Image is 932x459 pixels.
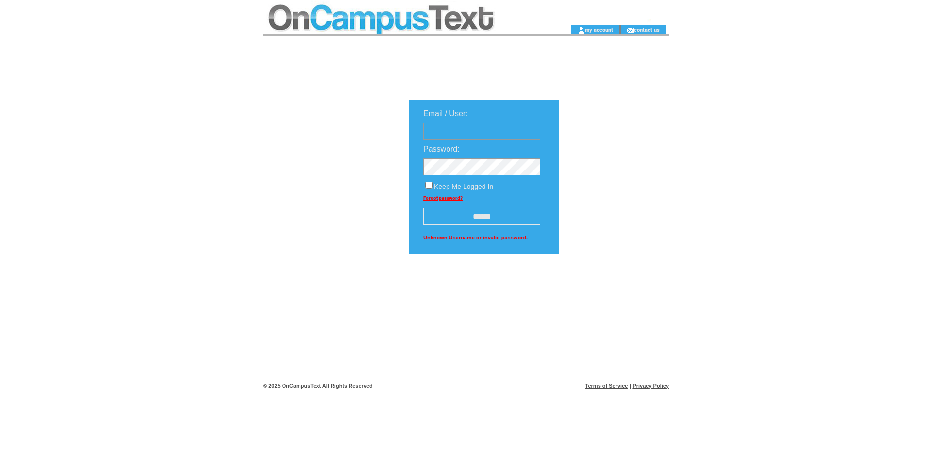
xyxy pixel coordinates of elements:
[632,383,669,389] a: Privacy Policy
[627,26,634,34] img: contact_us_icon.gif
[585,383,628,389] a: Terms of Service
[578,26,585,34] img: account_icon.gif
[630,383,631,389] span: |
[585,26,613,33] a: my account
[423,145,460,153] span: Password:
[434,183,493,190] span: Keep Me Logged In
[423,195,463,201] a: Forgot password?
[263,383,373,389] span: © 2025 OnCampusText All Rights Reserved
[587,278,636,290] img: transparent.png
[634,26,660,33] a: contact us
[423,232,540,243] span: Unknown Username or invalid password.
[423,109,468,118] span: Email / User:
